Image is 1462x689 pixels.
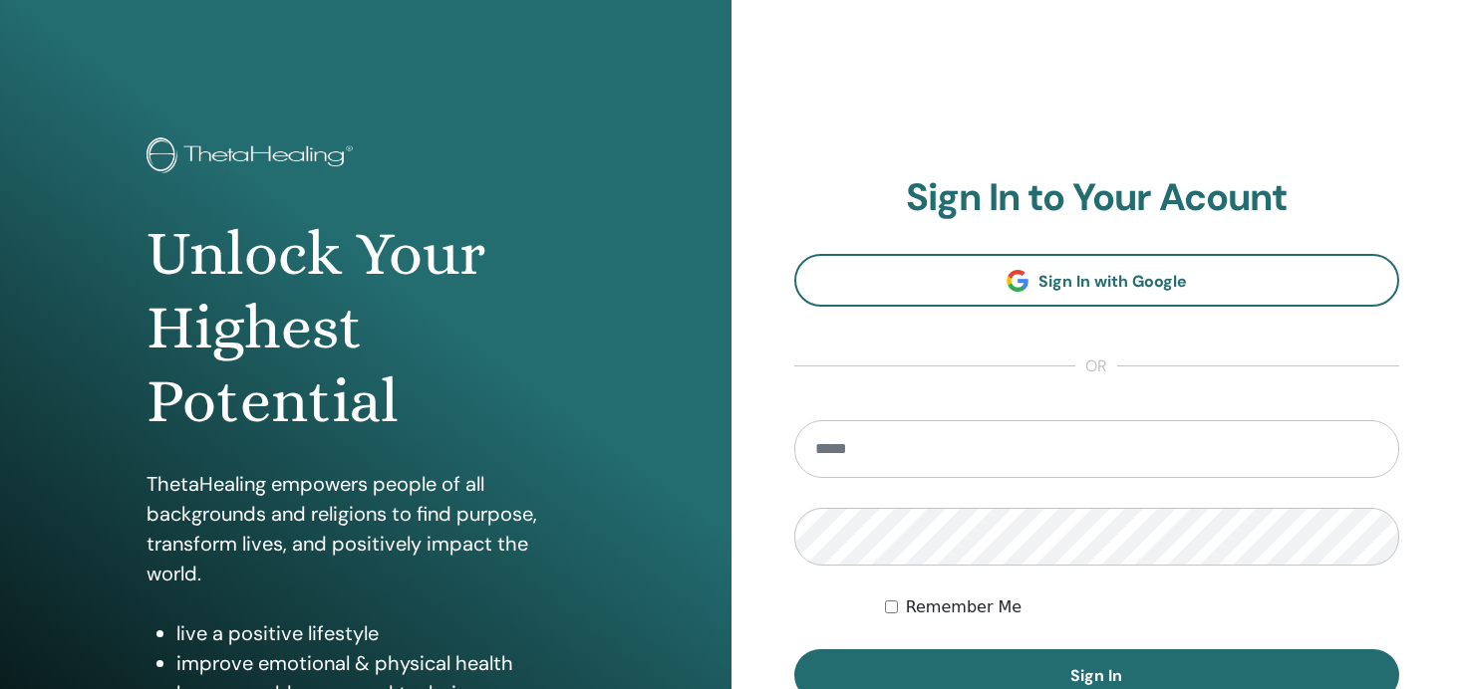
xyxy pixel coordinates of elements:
[146,469,584,588] p: ThetaHealing empowers people of all backgrounds and religions to find purpose, transform lives, a...
[1075,354,1117,378] span: or
[906,595,1023,619] label: Remember Me
[794,175,1400,221] h2: Sign In to Your Acount
[794,254,1400,307] a: Sign In with Google
[1070,665,1122,686] span: Sign In
[885,595,1399,619] div: Keep me authenticated indefinitely or until I manually logout
[1038,271,1187,292] span: Sign In with Google
[176,618,584,648] li: live a positive lifestyle
[176,648,584,678] li: improve emotional & physical health
[146,217,584,439] h1: Unlock Your Highest Potential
